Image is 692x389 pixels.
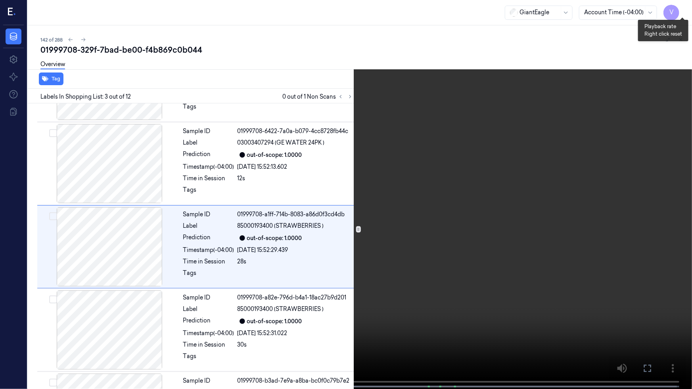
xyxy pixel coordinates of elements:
div: 01999708-a1ff-714b-8083-a86d0f3cd4db [238,210,353,219]
div: Timestamp (-04:00) [183,163,234,171]
span: 85000193400 (STRAWBERRIES ) [238,305,324,313]
span: 85000193400 (STRAWBERRIES ) [238,222,324,230]
div: 01999708-a82e-796d-b4a1-18ac27b9d201 [238,294,353,302]
div: 28s [238,257,353,266]
div: Sample ID [183,127,234,135]
div: 01999708-329f-7bad-be00-f4b869c0b044 [40,44,686,55]
div: Label [183,222,234,230]
div: out-of-scope: 1.0000 [247,317,302,326]
div: Sample ID [183,377,234,385]
div: Time in Session [183,174,234,183]
a: Overview [40,60,65,69]
span: 0 out of 1 Non Scans [282,92,355,101]
button: Select row [49,129,57,137]
div: Prediction [183,150,234,160]
div: Prediction [183,317,234,326]
div: Time in Session [183,257,234,266]
div: 12s [238,174,353,183]
span: 03003407294 (GE WATER 24PK ) [238,139,325,147]
div: Sample ID [183,210,234,219]
div: Time in Session [183,341,234,349]
div: Tags [183,269,234,282]
span: 142 of 288 [40,36,63,43]
button: Select row [49,296,57,303]
div: out-of-scope: 1.0000 [247,151,302,159]
div: [DATE] 15:52:29.439 [238,246,353,254]
div: Tags [183,352,234,365]
div: Timestamp (-04:00) [183,329,234,338]
button: Select row [49,379,57,387]
div: 01999708-b3ad-7e9a-a8ba-bc0f0c79b7e2 [238,377,353,385]
div: 01999708-6422-7a0a-b079-4cc8728fb44c [238,127,353,135]
div: Sample ID [183,294,234,302]
div: Label [183,139,234,147]
span: Labels In Shopping List: 3 out of 12 [40,93,131,101]
button: Tag [39,72,63,85]
div: out-of-scope: 1.0000 [247,234,302,242]
button: Select row [49,212,57,220]
div: [DATE] 15:52:13.602 [238,163,353,171]
div: Tags [183,103,234,115]
button: V [663,5,679,21]
div: 30s [238,341,353,349]
div: Prediction [183,233,234,243]
div: Label [183,305,234,313]
div: [DATE] 15:52:31.022 [238,329,353,338]
div: Tags [183,186,234,198]
div: Timestamp (-04:00) [183,246,234,254]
